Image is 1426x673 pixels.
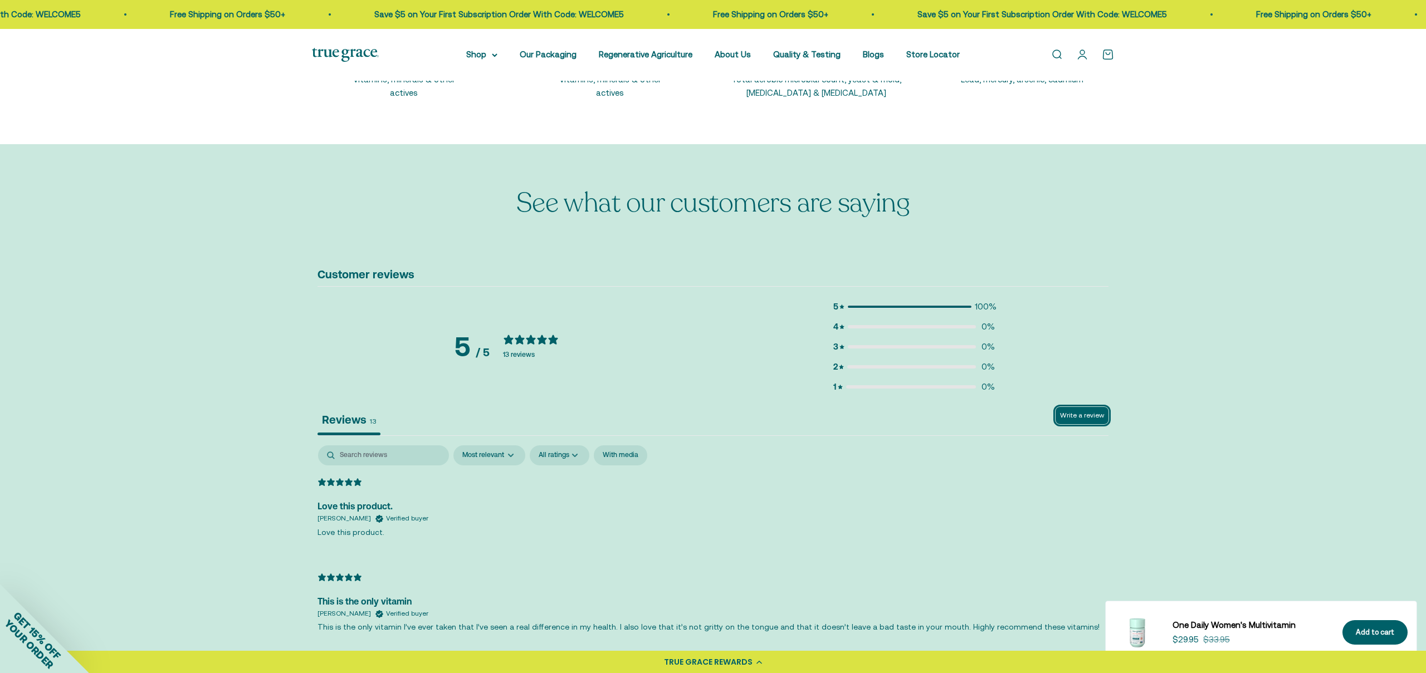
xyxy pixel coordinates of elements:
[455,331,470,363] div: 5
[520,50,577,59] a: Our Packaging
[503,351,570,359] div: 13 reviews
[833,380,837,394] span: 1
[1204,9,1319,19] a: Free Shipping on Orders $50+
[318,595,1108,609] div: This is the only vitamin
[833,300,838,313] span: 5
[476,346,490,359] div: / 5
[664,656,753,668] div: TRUE GRACE REWARDS
[318,528,1108,537] p: Love this product.
[455,331,490,363] div: Average rating is 5 stars
[833,340,995,353] div: 0 reviews with 3 stars0%
[848,345,976,348] div: 0 reviews with 3 stars
[724,73,908,100] p: Total aerobic microbial count, yeast & mold, [MEDICAL_DATA] & [MEDICAL_DATA]
[847,305,972,308] div: 13 reviews with 5 stars
[1173,633,1199,646] sale-price: $29.95
[318,445,449,465] input: Search
[979,340,995,353] span: 0 %
[863,50,884,59] a: Blogs
[661,9,776,19] a: Free Shipping on Orders $50+
[1115,610,1159,655] img: We select ingredients that play a concrete role in true health, and we include them at effective ...
[1173,618,1329,632] a: One Daily Women's Multivitamin
[848,325,976,328] div: 0 reviews with 4 stars
[318,572,362,586] div: 5 star review
[846,385,976,389] div: 0 reviews with 1 stars
[715,50,751,59] a: About Us
[1356,627,1394,638] div: Add to cart
[466,48,497,61] summary: Shop
[833,300,995,313] div: 13 reviews with 5 stars100%
[833,320,995,333] div: 0 reviews with 4 stars0%
[318,407,380,435] button: Reviews
[833,340,838,353] span: 3
[118,9,233,19] a: Free Shipping on Orders $50+
[453,445,525,465] select: Sort by:
[318,622,1108,631] p: This is the only vitamin I’ve ever taken that I’ve seen a real difference in my health. I also lo...
[2,617,56,671] span: YOUR ORDER
[516,189,910,218] p: See what our customers are saying
[833,380,995,394] div: 0 reviews with 1 stars0%
[318,499,1108,514] div: Love this product.
[370,417,376,425] small: 13
[1056,407,1108,424] button: Write a review, opens in a new tab
[773,50,841,59] a: Quality & Testing
[979,320,995,333] span: 0 %
[979,360,995,374] span: 0 %
[353,73,455,100] p: Vitamins, minerals & other actives
[1342,620,1408,645] button: Add to cart
[906,50,960,59] a: Store Locator
[11,610,63,661] span: GET 15% OFF
[322,8,572,21] p: Save $5 on Your First Subscription Order With Code: WELCOME5
[979,380,995,394] span: 0 %
[833,320,838,333] span: 4
[318,477,362,490] div: 5 star review
[833,360,995,374] div: 0 reviews with 2 stars0%
[318,608,371,619] div: [PERSON_NAME]
[847,365,976,369] div: 0 reviews with 2 stars
[975,300,995,313] span: 100 %
[318,513,371,524] div: [PERSON_NAME]
[599,50,692,59] a: Regenerative Agriculture
[318,268,1108,286] h2: Customer reviews
[833,360,838,374] span: 2
[603,451,638,459] span: With media
[386,608,428,619] span: Verified buyer
[559,73,661,100] p: Vitamins, minerals & other actives
[318,407,380,435] div: Product Reviews and Questions tabs
[386,513,428,524] span: Verified buyer
[865,8,1115,21] p: Save $5 on Your First Subscription Order With Code: WELCOME5
[1203,633,1230,646] compare-at-price: $33.95
[530,445,589,465] select: Filter by:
